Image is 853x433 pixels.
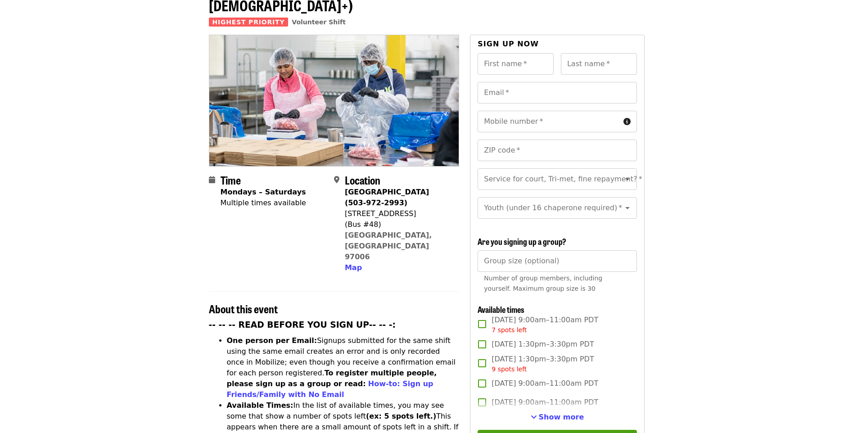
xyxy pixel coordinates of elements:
[492,339,594,350] span: [DATE] 1:30pm–3:30pm PDT
[227,369,437,388] strong: To register multiple people, please sign up as a group or read:
[478,140,636,161] input: ZIP code
[478,235,566,247] span: Are you signing up a group?
[221,198,306,208] div: Multiple times available
[539,413,584,421] span: Show more
[345,188,429,207] strong: [GEOGRAPHIC_DATA] (503-972-2993)
[478,53,554,75] input: First name
[227,335,460,400] li: Signups submitted for the same shift using the same email creates an error and is only recorded o...
[345,208,452,219] div: [STREET_ADDRESS]
[209,320,396,329] strong: -- -- -- READ BEFORE YOU SIGN UP-- -- -:
[478,111,619,132] input: Mobile number
[345,172,380,188] span: Location
[345,219,452,230] div: (Bus #48)
[492,378,598,389] span: [DATE] 9:00am–11:00am PDT
[227,401,293,410] strong: Available Times:
[209,18,289,27] span: Highest Priority
[334,176,339,184] i: map-marker-alt icon
[492,326,527,334] span: 7 spots left
[484,275,602,292] span: Number of group members, including yourself. Maximum group size is 30
[478,303,524,315] span: Available times
[492,315,598,335] span: [DATE] 9:00am–11:00am PDT
[478,250,636,272] input: [object Object]
[345,231,432,261] a: [GEOGRAPHIC_DATA], [GEOGRAPHIC_DATA] 97006
[492,397,598,408] span: [DATE] 9:00am–11:00am PDT
[345,262,362,273] button: Map
[492,365,527,373] span: 9 spots left
[345,263,362,272] span: Map
[621,173,634,185] button: Open
[292,18,346,26] a: Volunteer Shift
[478,40,539,48] span: Sign up now
[209,35,459,166] img: Oct/Nov/Dec - Beaverton: Repack/Sort (age 10+) organized by Oregon Food Bank
[623,117,631,126] i: circle-info icon
[209,301,278,316] span: About this event
[209,176,215,184] i: calendar icon
[531,412,584,423] button: See more timeslots
[366,412,436,420] strong: (ex: 5 spots left.)
[221,188,306,196] strong: Mondays – Saturdays
[221,172,241,188] span: Time
[227,336,317,345] strong: One person per Email:
[621,202,634,214] button: Open
[227,379,433,399] a: How-to: Sign up Friends/Family with No Email
[492,354,594,374] span: [DATE] 1:30pm–3:30pm PDT
[478,82,636,104] input: Email
[561,53,637,75] input: Last name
